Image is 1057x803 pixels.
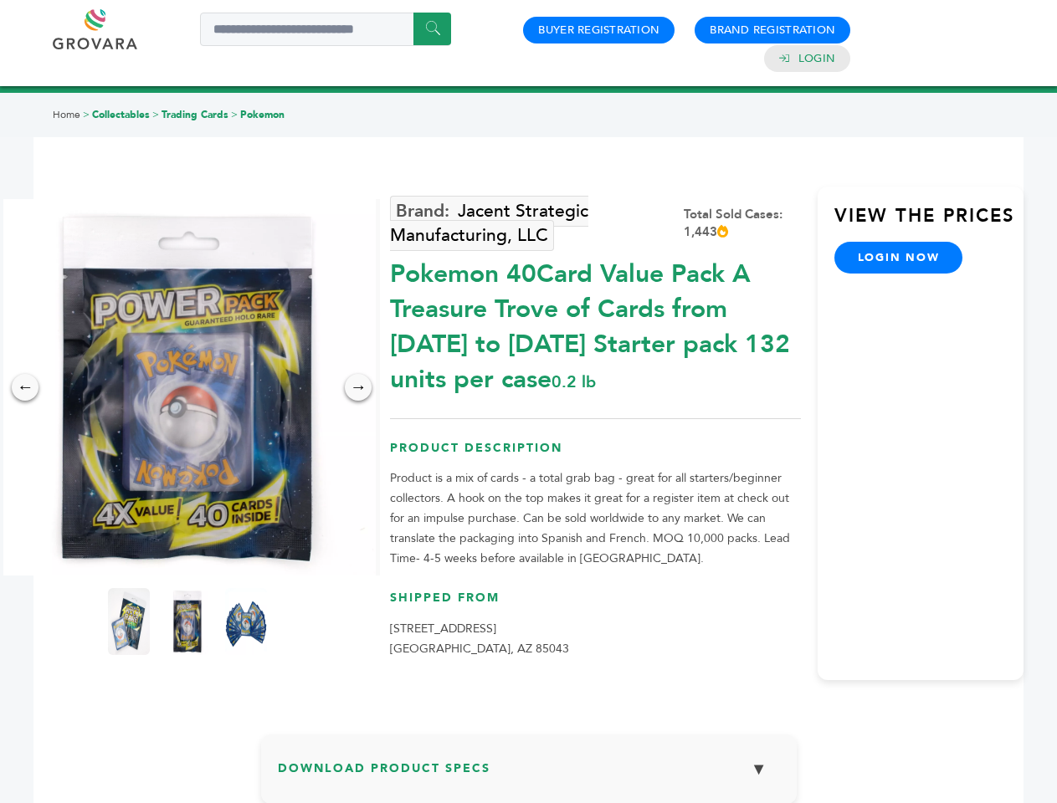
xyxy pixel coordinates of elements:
a: Home [53,108,80,121]
a: Brand Registration [710,23,835,38]
img: Pokemon 40-Card Value Pack – A Treasure Trove of Cards from 1996 to 2024 - Starter pack! 132 unit... [167,588,208,655]
p: Product is a mix of cards - a total grab bag - great for all starters/beginner collectors. A hook... [390,468,801,569]
img: Pokemon 40-Card Value Pack – A Treasure Trove of Cards from 1996 to 2024 - Starter pack! 132 unit... [225,588,267,655]
button: ▼ [738,751,780,787]
a: Login [798,51,835,66]
input: Search a product or brand... [200,13,451,46]
h3: Shipped From [390,590,801,619]
a: Trading Cards [162,108,228,121]
div: ← [12,374,38,401]
h3: Product Description [390,440,801,469]
a: login now [834,242,963,274]
img: Pokemon 40-Card Value Pack – A Treasure Trove of Cards from 1996 to 2024 - Starter pack! 132 unit... [108,588,150,655]
span: > [83,108,90,121]
span: > [152,108,159,121]
span: 0.2 lb [552,371,596,393]
a: Collectables [92,108,150,121]
div: → [345,374,372,401]
a: Buyer Registration [538,23,659,38]
div: Pokemon 40Card Value Pack A Treasure Trove of Cards from [DATE] to [DATE] Starter pack 132 units ... [390,248,801,397]
div: Total Sold Cases: 1,443 [684,206,801,241]
h3: View the Prices [834,203,1024,242]
a: Pokemon [240,108,285,121]
span: > [231,108,238,121]
h3: Download Product Specs [278,751,780,800]
p: [STREET_ADDRESS] [GEOGRAPHIC_DATA], AZ 85043 [390,619,801,659]
a: Jacent Strategic Manufacturing, LLC [390,196,588,251]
